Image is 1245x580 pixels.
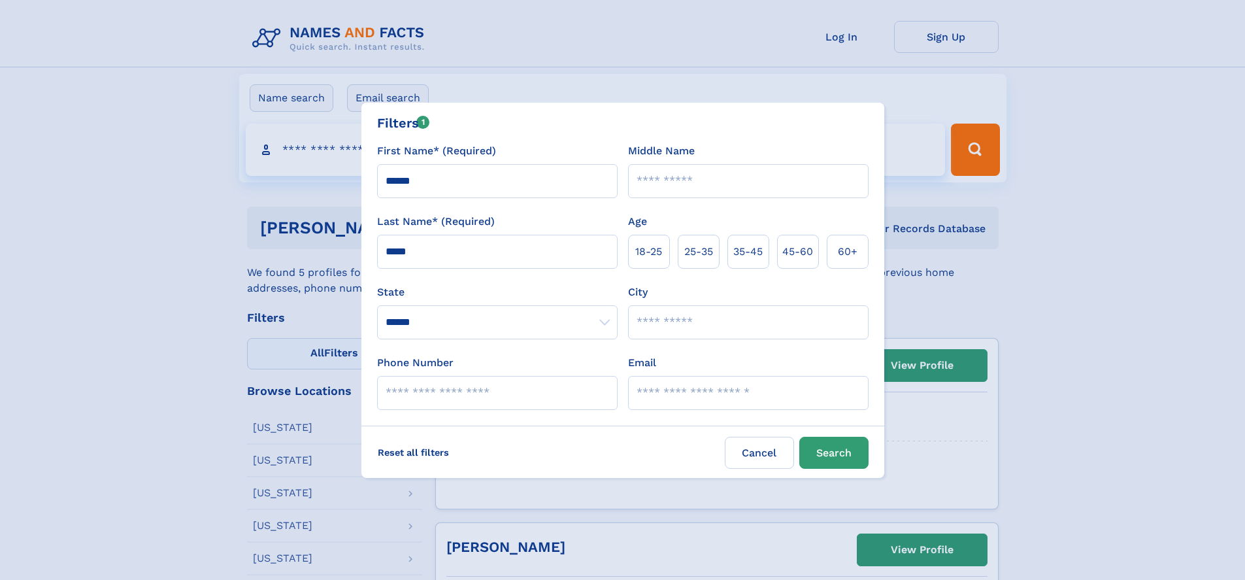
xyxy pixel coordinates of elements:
[733,244,763,260] span: 35‑45
[377,355,454,371] label: Phone Number
[369,437,457,468] label: Reset all filters
[684,244,713,260] span: 25‑35
[782,244,813,260] span: 45‑60
[635,244,662,260] span: 18‑25
[377,143,496,159] label: First Name* (Required)
[628,143,695,159] label: Middle Name
[377,284,618,300] label: State
[628,284,648,300] label: City
[628,355,656,371] label: Email
[377,214,495,230] label: Last Name* (Required)
[799,437,869,469] button: Search
[377,113,430,133] div: Filters
[725,437,794,469] label: Cancel
[628,214,647,230] label: Age
[838,244,857,260] span: 60+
